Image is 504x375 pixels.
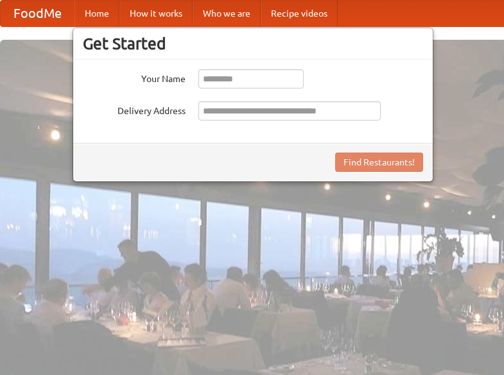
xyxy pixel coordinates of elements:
[193,1,261,26] a: Who we are
[261,1,338,26] a: Recipe videos
[119,1,193,26] a: How it works
[74,1,119,26] a: Home
[83,101,186,117] label: Delivery Address
[83,34,423,53] h3: Get Started
[335,153,423,172] button: Find Restaurants!
[83,69,186,85] label: Your Name
[1,1,74,26] a: FoodMe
